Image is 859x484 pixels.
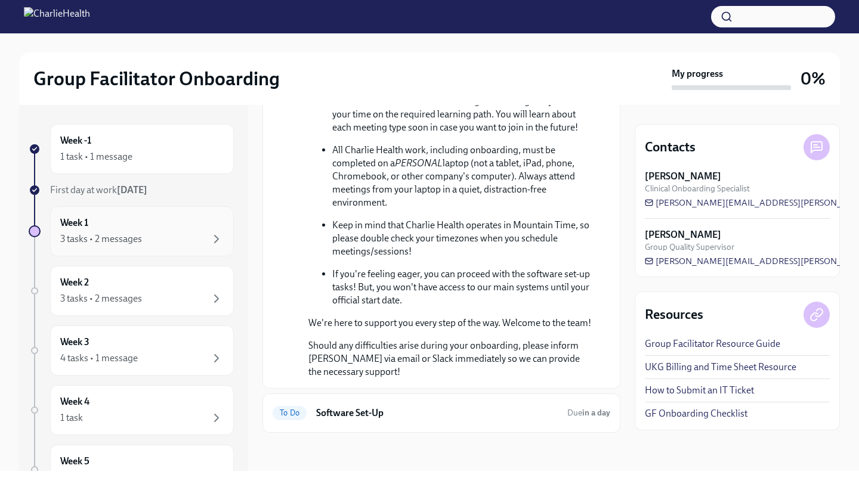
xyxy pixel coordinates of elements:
[29,206,234,256] a: Week 13 tasks • 2 messages
[645,384,754,397] a: How to Submit an IT Ticket
[645,183,750,194] span: Clinical Onboarding Specialist
[60,134,91,147] h6: Week -1
[645,337,780,350] a: Group Facilitator Resource Guide
[60,232,142,246] div: 3 tasks • 2 messages
[316,407,558,420] h6: Software Set-Up
[645,228,721,241] strong: [PERSON_NAME]
[60,395,89,408] h6: Week 4
[117,184,147,196] strong: [DATE]
[60,336,89,349] h6: Week 3
[29,385,234,435] a: Week 41 task
[308,339,591,378] p: Should any difficulties arise during your onboarding, please inform [PERSON_NAME] via email or Sl...
[645,170,721,183] strong: [PERSON_NAME]
[567,407,610,418] span: September 3rd, 2025 10:00
[801,68,826,89] h3: 0%
[645,361,796,374] a: UKG Billing and Time Sheet Resource
[273,408,307,417] span: To Do
[60,411,83,424] div: 1 task
[645,407,747,420] a: GF Onboarding Checklist
[29,184,234,197] a: First day at work[DATE]
[645,138,696,156] h4: Contacts
[567,408,610,418] span: Due
[582,408,610,418] strong: in a day
[60,352,138,365] div: 4 tasks • 1 message
[308,317,591,330] p: We're here to support you every step of the way. Welcome to the team!
[60,292,142,305] div: 3 tasks • 2 messages
[273,404,610,423] a: To DoSoftware Set-UpDuein a day
[60,455,89,468] h6: Week 5
[332,144,591,209] p: All Charlie Health work, including onboarding, must be completed on a laptop (not a tablet, iPad,...
[645,241,734,253] span: Group Quality Supervisor
[33,67,280,91] h2: Group Facilitator Onboarding
[29,124,234,174] a: Week -11 task • 1 message
[332,268,591,307] p: If you're feeling eager, you can proceed with the software set-up tasks! But, you won't have acce...
[332,219,591,258] p: Keep in mind that Charlie Health operates in Mountain Time, so please double check your timezones...
[645,306,703,324] h4: Resources
[24,7,90,26] img: CharlieHealth
[50,184,147,196] span: First day at work
[672,67,723,80] strong: My progress
[29,266,234,316] a: Week 23 tasks • 2 messages
[29,325,234,376] a: Week 34 tasks • 1 message
[60,276,89,289] h6: Week 2
[60,216,88,229] h6: Week 1
[395,157,443,169] em: PERSONAL
[60,150,132,163] div: 1 task • 1 message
